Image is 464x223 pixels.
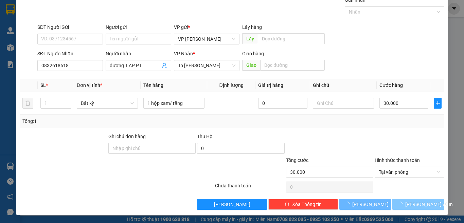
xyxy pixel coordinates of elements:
[405,201,453,208] span: [PERSON_NAME] và In
[22,117,180,125] div: Tổng: 1
[242,60,260,71] span: Giao
[74,8,90,25] img: logo.jpg
[268,199,338,210] button: deleteXóa Thông tin
[242,33,258,44] span: Lấy
[22,98,33,109] button: delete
[434,98,442,109] button: plus
[178,34,235,44] span: VP Phan Rang
[242,24,262,30] span: Lấy hàng
[286,157,308,163] span: Tổng cước
[37,50,103,57] div: SĐT Người Nhận
[197,199,267,210] button: [PERSON_NAME]
[106,23,171,31] div: Người gửi
[214,201,250,208] span: [PERSON_NAME]
[310,79,377,92] th: Ghi chú
[108,134,146,139] label: Ghi chú đơn hàng
[285,202,289,207] span: delete
[42,10,67,42] b: Gửi khách hàng
[258,33,325,44] input: Dọc đường
[57,32,93,41] li: (c) 2017
[174,51,193,56] span: VP Nhận
[339,199,391,210] button: [PERSON_NAME]
[162,63,167,68] span: user-add
[375,157,420,163] label: Hình thức thanh toán
[197,134,213,139] span: Thu Hộ
[40,82,46,88] span: SL
[178,60,235,71] span: Tp Hồ Chí Minh
[219,82,243,88] span: Định lượng
[352,201,389,208] span: [PERSON_NAME]
[398,202,405,206] span: loading
[143,82,163,88] span: Tên hàng
[242,51,264,56] span: Giao hàng
[258,98,307,109] input: 0
[260,60,325,71] input: Dọc đường
[8,44,38,76] b: [PERSON_NAME]
[258,82,283,88] span: Giá trị hàng
[77,82,102,88] span: Đơn vị tính
[434,100,441,106] span: plus
[379,82,403,88] span: Cước hàng
[214,182,285,194] div: Chưa thanh toán
[57,26,93,31] b: [DOMAIN_NAME]
[174,23,239,31] div: VP gửi
[392,199,444,210] button: [PERSON_NAME] và In
[379,167,440,177] span: Tại văn phòng
[292,201,322,208] span: Xóa Thông tin
[345,202,352,206] span: loading
[143,98,204,109] input: VD: Bàn, Ghế
[108,143,196,154] input: Ghi chú đơn hàng
[106,50,171,57] div: Người nhận
[313,98,374,109] input: Ghi Chú
[81,98,134,108] span: Bất kỳ
[37,23,103,31] div: SĐT Người Gửi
